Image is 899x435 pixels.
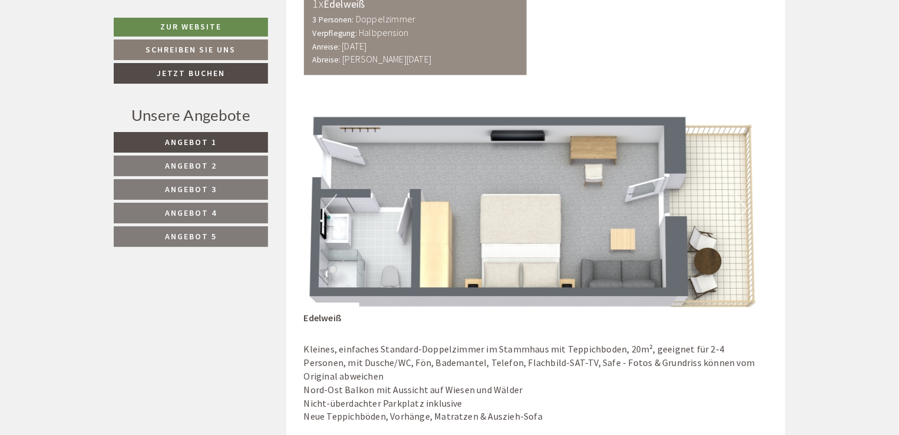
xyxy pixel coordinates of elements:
[304,342,768,423] p: Kleines, einfaches Standard-Doppelzimmer im Stammhaus mit Teppichboden, 20m², geeignet für 2-4 Pe...
[735,194,747,223] button: Next
[18,58,187,66] small: 16:36
[342,40,366,52] b: [DATE]
[313,55,341,65] small: Abreise:
[165,160,217,171] span: Angebot 2
[359,27,408,38] b: Halbpension
[313,42,341,52] small: Anreise:
[210,9,253,29] div: [DATE]
[304,93,768,325] img: image
[313,15,354,25] small: 3 Personen:
[114,18,268,37] a: Zur Website
[165,184,217,195] span: Angebot 3
[325,194,337,223] button: Previous
[165,137,217,147] span: Angebot 1
[304,302,360,325] div: Edelweiß
[114,104,268,126] div: Unsere Angebote
[18,35,187,44] div: [GEOGRAPHIC_DATA]
[356,13,415,25] b: Doppelzimmer
[114,63,268,84] a: Jetzt buchen
[313,28,357,38] small: Verpflegung:
[165,231,217,242] span: Angebot 5
[9,32,193,68] div: Guten Tag, wie können wir Ihnen helfen?
[342,53,431,65] b: [PERSON_NAME][DATE]
[114,39,268,60] a: Schreiben Sie uns
[394,311,464,331] button: Senden
[165,207,217,218] span: Angebot 4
